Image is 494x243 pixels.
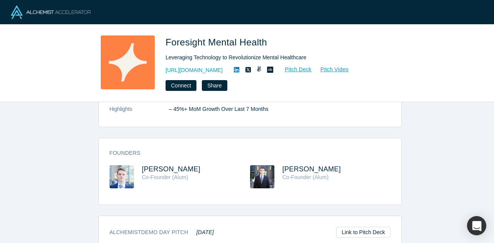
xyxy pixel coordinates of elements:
span: Co-Founder (Alum) [142,174,188,180]
div: Leveraging Technology to Revolutionize Mental Healthcare [166,54,382,62]
button: Connect [166,80,196,91]
a: [PERSON_NAME] [283,165,341,173]
h3: Alchemist Demo Day Pitch [110,228,214,236]
p: – 45%+ MoM Growth Over Last 7 Months [169,105,391,113]
a: Link to Pitch Deck [336,227,390,238]
a: [PERSON_NAME] [142,165,201,173]
a: Pitch Video [312,65,349,74]
span: Foresight Mental Health [166,37,270,47]
a: Pitch Deck [276,65,312,74]
img: Matt Milford's Profile Image [250,165,274,188]
h3: Founders [110,149,380,157]
img: Alchemist Logo [11,5,91,19]
button: Share [202,80,227,91]
dt: Highlights [110,105,169,121]
span: Co-Founder (Alum) [283,174,329,180]
img: Foresight Mental Health's Logo [101,35,155,89]
img: Douglas Hapeman's Profile Image [110,165,134,188]
a: [URL][DOMAIN_NAME] [166,66,223,74]
em: [DATE] [196,229,214,235]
